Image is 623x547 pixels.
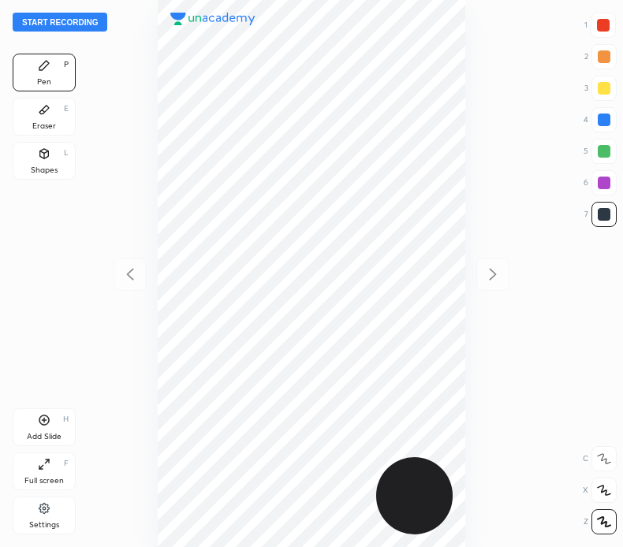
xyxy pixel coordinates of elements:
div: 7 [584,202,617,227]
div: L [64,149,69,157]
div: 1 [584,13,616,38]
div: H [63,415,69,423]
div: 2 [584,44,617,69]
img: logo.38c385cc.svg [170,13,256,25]
div: Shapes [31,166,58,174]
div: C [583,446,617,471]
div: E [64,105,69,113]
div: F [64,460,69,467]
div: Z [584,509,617,534]
div: P [64,61,69,69]
div: 3 [584,76,617,101]
div: X [583,478,617,503]
div: 4 [584,107,617,132]
div: Full screen [24,477,64,485]
div: 5 [584,139,617,164]
div: 6 [584,170,617,195]
div: Settings [29,521,59,529]
button: Start recording [13,13,107,32]
div: Eraser [32,122,56,130]
div: Pen [37,78,51,86]
div: Add Slide [27,433,62,441]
